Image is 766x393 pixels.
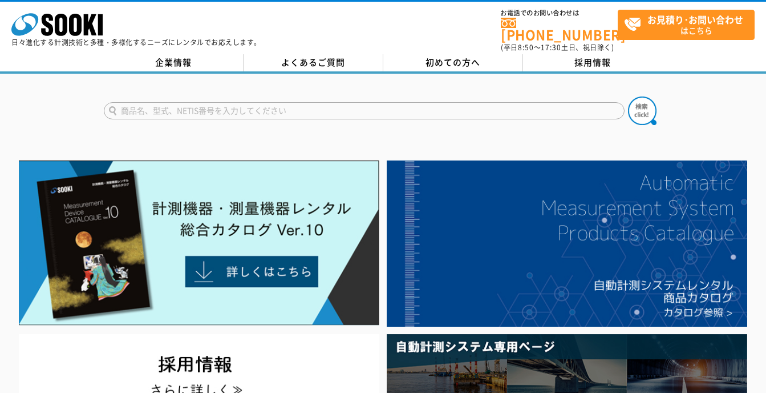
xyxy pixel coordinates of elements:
[11,39,261,46] p: 日々進化する計測技術と多種・多様化するニーズにレンタルでお応えします。
[541,42,561,53] span: 17:30
[501,18,618,41] a: [PHONE_NUMBER]
[518,42,534,53] span: 8:50
[624,10,754,39] span: はこちら
[244,54,383,71] a: よくあるご質問
[501,42,614,53] span: (平日 ～ 土日、祝日除く)
[628,97,656,125] img: btn_search.png
[387,161,747,327] img: 自動計測システムカタログ
[501,10,618,17] span: お電話でのお問い合わせは
[425,56,480,69] span: 初めての方へ
[618,10,755,40] a: お見積り･お問い合わせはこちら
[104,54,244,71] a: 企業情報
[383,54,523,71] a: 初めての方へ
[523,54,663,71] a: 採用情報
[104,102,625,119] input: 商品名、型式、NETIS番号を入力してください
[647,13,743,26] strong: お見積り･お問い合わせ
[19,161,379,326] img: Catalog Ver10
